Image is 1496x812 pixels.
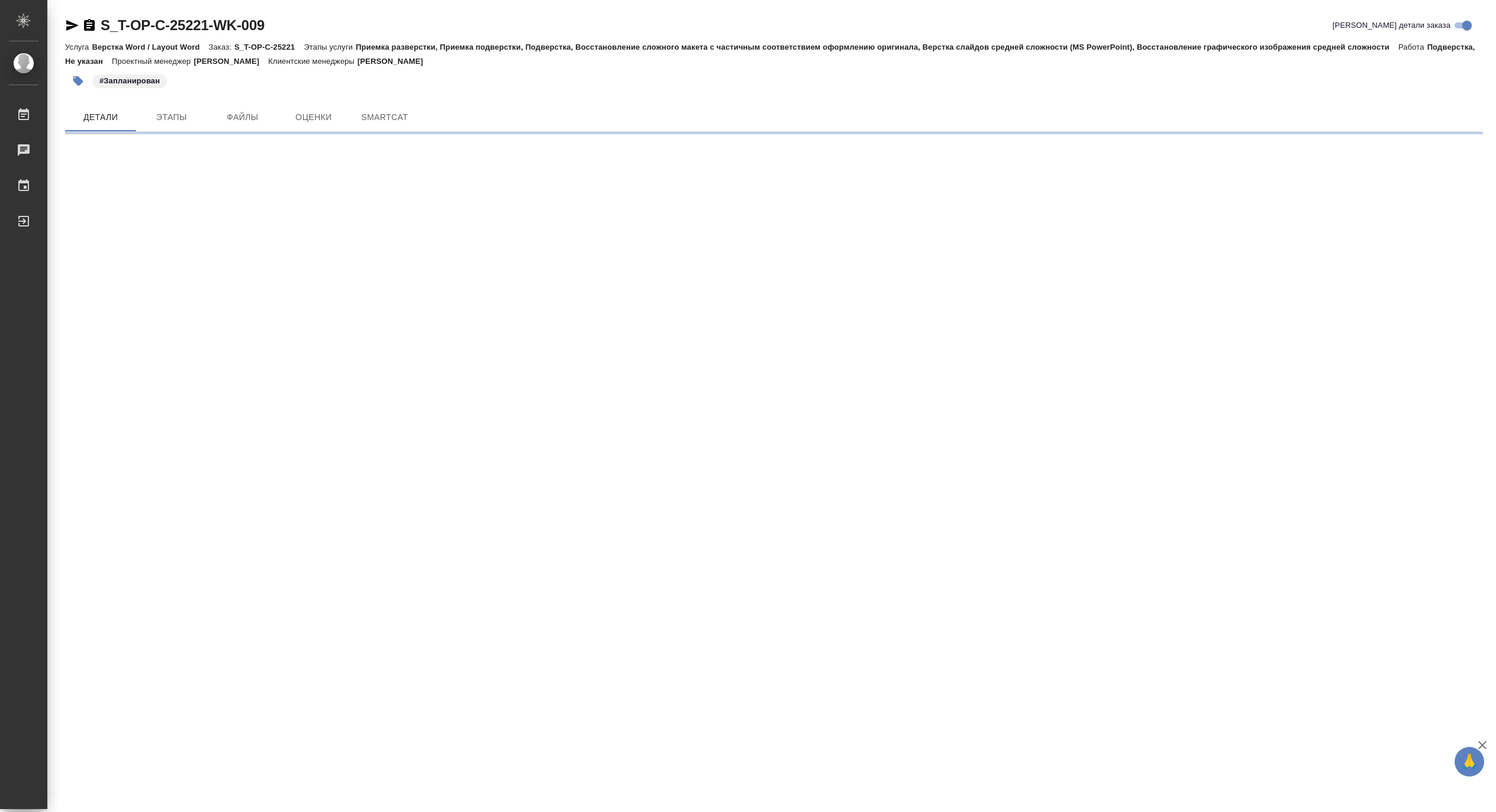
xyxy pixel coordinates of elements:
[65,18,79,33] button: Скопировать ссылку для ЯМессенджера
[1459,749,1479,774] span: 🙏
[65,68,91,94] button: Добавить тэг
[356,43,1398,51] p: Приемка разверстки, Приемка подверстки, Подверстка, Восстановление сложного макета с частичным со...
[268,57,357,66] p: Клиентские менеджеры
[91,75,168,85] span: Запланирован
[82,18,96,33] button: Скопировать ссылку
[1333,20,1450,31] span: [PERSON_NAME] детали заказа
[143,110,200,125] span: Этапы
[357,57,432,66] p: [PERSON_NAME]
[92,43,208,51] p: Верстка Word / Layout Word
[304,43,356,51] p: Этапы услуги
[101,17,265,33] a: S_T-OP-C-25221-WK-009
[65,43,92,51] p: Услуга
[285,110,342,125] span: Оценки
[214,110,271,125] span: Файлы
[1455,747,1484,777] button: 🙏
[194,57,268,66] p: [PERSON_NAME]
[209,43,234,51] p: Заказ:
[72,110,129,125] span: Детали
[1398,43,1427,51] p: Работа
[234,43,304,51] p: S_T-OP-C-25221
[112,57,194,66] p: Проектный менеджер
[356,110,413,125] span: SmartCat
[99,75,160,87] p: #Запланирован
